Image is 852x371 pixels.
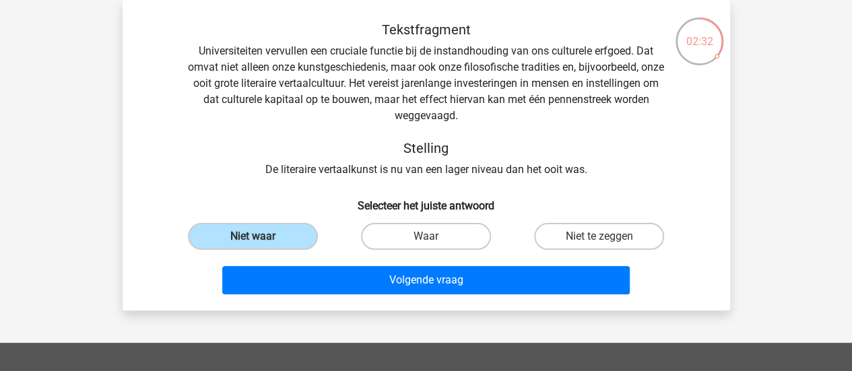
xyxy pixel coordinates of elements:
button: Volgende vraag [222,266,630,294]
label: Niet te zeggen [534,223,664,250]
div: 02:32 [674,16,725,50]
label: Niet waar [188,223,318,250]
div: Universiteiten vervullen een cruciale functie bij de instandhouding van ons culturele erfgoed. Da... [144,22,709,178]
h6: Selecteer het juiste antwoord [144,189,709,212]
label: Waar [361,223,491,250]
h5: Tekstfragment [187,22,665,38]
h5: Stelling [187,140,665,156]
